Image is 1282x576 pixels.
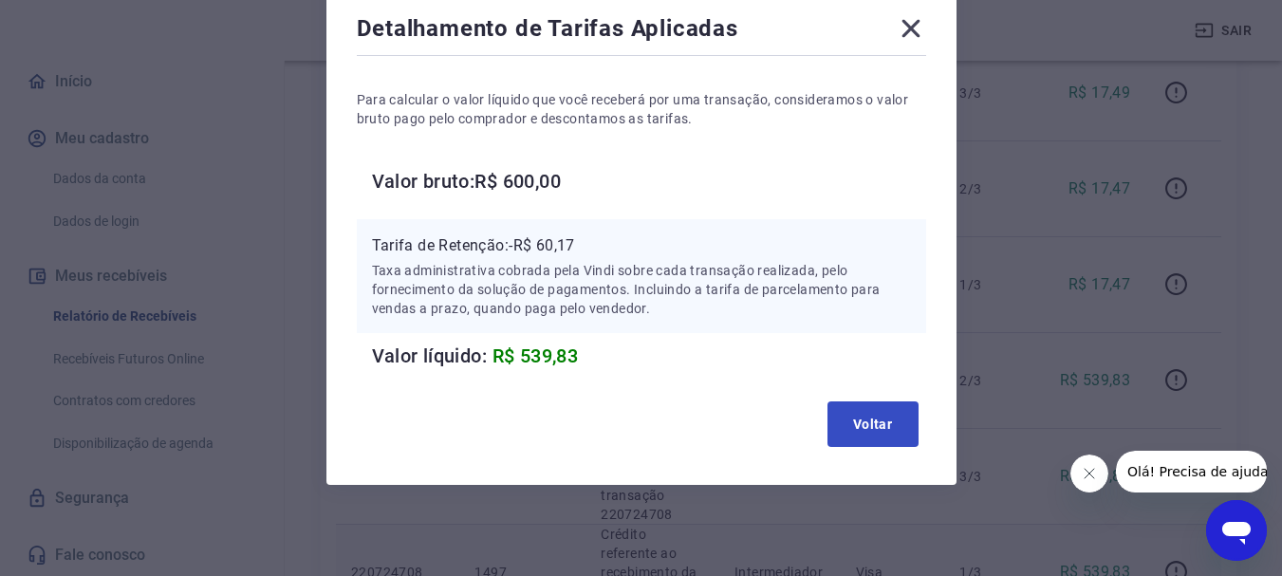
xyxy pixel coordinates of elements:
div: Detalhamento de Tarifas Aplicadas [357,13,926,51]
h6: Valor líquido: [372,341,926,371]
p: Tarifa de Retenção: -R$ 60,17 [372,234,911,257]
iframe: Fechar mensagem [1070,455,1108,492]
h6: Valor bruto: R$ 600,00 [372,166,926,196]
span: Olá! Precisa de ajuda? [11,13,159,28]
iframe: Botão para abrir a janela de mensagens [1206,500,1267,561]
p: Para calcular o valor líquido que você receberá por uma transação, consideramos o valor bruto pag... [357,90,926,128]
button: Voltar [827,401,919,447]
span: R$ 539,83 [492,344,579,367]
iframe: Mensagem da empresa [1116,451,1267,492]
p: Taxa administrativa cobrada pela Vindi sobre cada transação realizada, pelo fornecimento da soluç... [372,261,911,318]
